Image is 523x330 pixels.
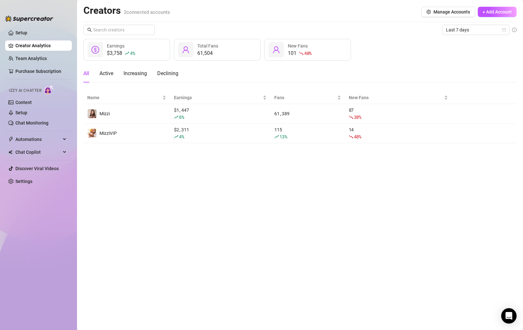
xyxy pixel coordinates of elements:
[179,114,184,120] span: 6 %
[345,91,452,104] th: New Fans
[157,70,178,77] div: Declining
[15,66,67,76] a: Purchase Subscription
[174,94,261,101] span: Earnings
[93,26,146,33] input: Search creators
[512,28,517,32] span: info-circle
[15,134,61,144] span: Automations
[197,49,218,57] div: 61,504
[288,49,312,57] div: 101
[15,100,32,105] a: Content
[88,109,97,118] img: Mizzi
[354,134,361,140] span: 48 %
[99,111,110,116] span: Mizzi
[179,134,184,140] span: 4 %
[9,88,41,94] span: Izzy AI Chatter
[501,308,517,324] div: Open Intercom Messenger
[288,43,308,48] span: New Fans
[174,126,267,140] div: $ 2,311
[83,91,170,104] th: Name
[272,46,280,54] span: user
[107,43,124,48] span: Earnings
[83,4,170,17] h2: Creators
[15,30,27,35] a: Setup
[279,134,287,140] span: 13 %
[125,51,129,56] span: rise
[349,94,443,101] span: New Fans
[87,28,92,32] span: search
[349,126,448,140] div: 14
[8,137,13,142] span: thunderbolt
[433,9,470,14] span: Manage Accounts
[174,135,178,139] span: rise
[83,70,89,77] div: All
[304,50,312,56] span: 40 %
[15,120,48,126] a: Chat Monitoring
[349,107,448,121] div: 87
[8,150,13,154] img: Chat Copilot
[299,51,304,56] span: fall
[354,114,361,120] span: 38 %
[99,131,117,136] span: MizziVIP
[197,43,218,48] span: Total Fans
[124,9,170,15] span: 2 connected accounts
[349,135,353,139] span: fall
[15,147,61,157] span: Chat Copilot
[15,56,47,61] a: Team Analytics
[91,46,99,54] span: dollar-circle
[421,7,475,17] button: Manage Accounts
[15,110,27,115] a: Setup
[478,7,517,17] button: + Add Account
[124,70,147,77] div: Increasing
[15,40,67,51] a: Creator Analytics
[270,91,345,104] th: Fans
[349,115,353,119] span: fall
[15,166,59,171] a: Discover Viral Videos
[107,49,135,57] div: $3,758
[274,135,279,139] span: rise
[170,91,270,104] th: Earnings
[87,94,161,101] span: Name
[174,107,267,121] div: $ 1,447
[5,15,53,22] img: logo-BBDzfeDw.svg
[15,179,32,184] a: Settings
[274,94,336,101] span: Fans
[274,126,341,140] div: 115
[130,50,135,56] span: 4 %
[446,25,506,35] span: Last 7 days
[99,70,113,77] div: Active
[274,110,341,117] div: 61,389
[174,115,178,119] span: rise
[483,9,512,14] span: + Add Account
[182,46,190,54] span: user
[88,129,97,138] img: MizziVIP
[426,10,431,14] span: setting
[44,85,54,94] img: AI Chatter
[502,28,506,32] span: calendar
